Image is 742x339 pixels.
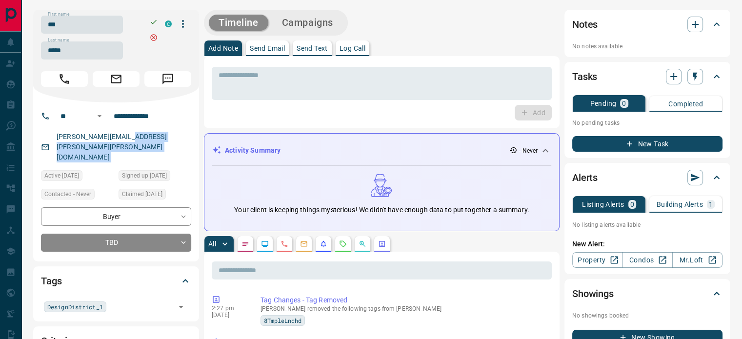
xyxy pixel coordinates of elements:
[48,37,69,43] label: Last name
[250,45,285,52] p: Send Email
[340,45,365,52] p: Log Call
[590,100,616,107] p: Pending
[572,252,622,268] a: Property
[57,133,167,161] a: [PERSON_NAME][EMAIL_ADDRESS][PERSON_NAME][PERSON_NAME][DOMAIN_NAME]
[119,189,191,202] div: Mon Oct 29 2018
[41,273,61,289] h2: Tags
[272,15,343,31] button: Campaigns
[572,286,614,301] h2: Showings
[212,312,246,319] p: [DATE]
[41,170,114,184] div: Sun Apr 03 2022
[41,71,88,87] span: Call
[165,20,172,27] div: condos.ca
[208,45,238,52] p: Add Note
[208,240,216,247] p: All
[174,300,188,314] button: Open
[44,189,91,199] span: Contacted - Never
[234,205,529,215] p: Your client is keeping things mysterious! We didn't have enough data to put together a summary.
[572,69,597,84] h2: Tasks
[212,305,246,312] p: 2:27 pm
[93,71,140,87] span: Email
[122,189,162,199] span: Claimed [DATE]
[94,110,105,122] button: Open
[44,171,79,180] span: Active [DATE]
[144,71,191,87] span: Message
[582,201,624,208] p: Listing Alerts
[264,316,301,325] span: 8TmpleLnchd
[241,240,249,248] svg: Notes
[622,100,626,107] p: 0
[572,220,722,229] p: No listing alerts available
[572,282,722,305] div: Showings
[261,305,548,312] p: [PERSON_NAME] removed the following tags from [PERSON_NAME]
[225,145,281,156] p: Activity Summary
[122,171,167,180] span: Signed up [DATE]
[41,234,191,252] div: TBD
[209,15,268,31] button: Timeline
[47,302,103,312] span: DesignDistrict_1
[572,17,598,32] h2: Notes
[668,100,703,107] p: Completed
[572,166,722,189] div: Alerts
[572,311,722,320] p: No showings booked
[709,201,713,208] p: 1
[339,240,347,248] svg: Requests
[572,136,722,152] button: New Task
[572,42,722,51] p: No notes available
[572,170,598,185] h2: Alerts
[572,65,722,88] div: Tasks
[297,45,328,52] p: Send Text
[359,240,366,248] svg: Opportunities
[41,207,191,225] div: Buyer
[572,13,722,36] div: Notes
[630,201,634,208] p: 0
[48,11,69,18] label: First name
[572,116,722,130] p: No pending tasks
[212,141,551,160] div: Activity Summary- Never
[657,201,703,208] p: Building Alerts
[41,269,191,293] div: Tags
[261,295,548,305] p: Tag Changes - Tag Removed
[378,240,386,248] svg: Agent Actions
[320,240,327,248] svg: Listing Alerts
[519,146,538,155] p: - Never
[622,252,672,268] a: Condos
[281,240,288,248] svg: Calls
[261,240,269,248] svg: Lead Browsing Activity
[300,240,308,248] svg: Emails
[119,170,191,184] div: Mon Oct 29 2018
[672,252,722,268] a: Mr.Loft
[572,239,722,249] p: New Alert:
